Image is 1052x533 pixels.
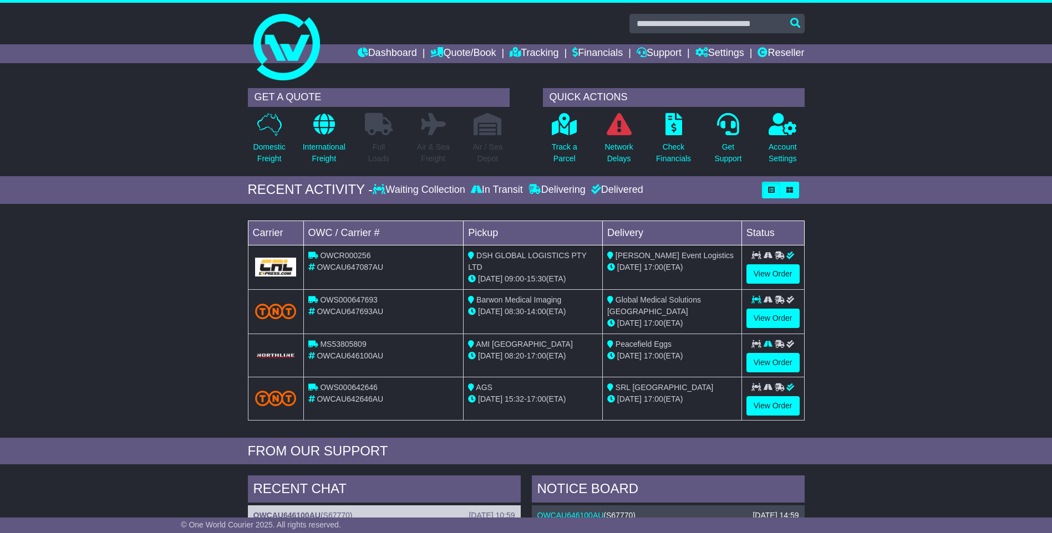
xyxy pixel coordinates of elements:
p: Full Loads [365,141,393,165]
a: Settings [695,44,744,63]
span: OWS000647693 [320,295,378,304]
span: OWS000642646 [320,383,378,392]
span: OWCAU646100AU [317,351,383,360]
p: Check Financials [656,141,691,165]
span: 09:00 [505,274,524,283]
div: (ETA) [607,317,737,329]
a: Financials [572,44,623,63]
a: Support [637,44,682,63]
span: [DATE] [617,263,642,271]
a: GetSupport [714,112,742,171]
span: OWCAU647087AU [317,263,383,271]
span: Global Medical Solutions [GEOGRAPHIC_DATA] [607,295,701,316]
a: View Order [746,396,800,416]
div: Waiting Collection [373,184,467,196]
a: View Order [746,264,800,284]
span: [DATE] [617,351,642,360]
td: Status [741,221,804,245]
span: 17:00 [644,394,663,403]
div: NOTICE BOARD [532,475,805,505]
span: AMI [GEOGRAPHIC_DATA] [476,340,573,348]
div: - (ETA) [468,273,598,285]
div: FROM OUR SUPPORT [248,443,805,459]
a: View Order [746,309,800,328]
a: OWCAU646100AU [253,511,321,520]
span: 15:30 [527,274,546,283]
span: [DATE] [478,274,502,283]
p: Network Delays [604,141,633,165]
span: [DATE] [617,319,642,327]
div: - (ETA) [468,306,598,317]
p: Get Support [714,141,741,165]
div: RECENT CHAT [248,475,521,505]
span: [DATE] [478,351,502,360]
span: © One World Courier 2025. All rights reserved. [181,520,341,529]
span: 17:00 [644,263,663,271]
span: [DATE] [478,394,502,403]
span: AGS [476,383,492,392]
p: Air & Sea Freight [417,141,450,165]
span: 17:00 [527,351,546,360]
a: AccountSettings [768,112,797,171]
span: [DATE] [478,307,502,316]
span: Peacefield Eggs [616,340,672,348]
div: RECENT ACTIVITY - [248,182,373,198]
div: - (ETA) [468,393,598,405]
span: 08:20 [505,351,524,360]
div: [DATE] 14:59 [753,511,799,520]
a: InternationalFreight [302,112,346,171]
span: 15:32 [505,394,524,403]
a: Dashboard [358,44,417,63]
div: ( ) [253,511,515,520]
div: QUICK ACTIONS [543,88,805,107]
div: Delivering [526,184,588,196]
div: ( ) [537,511,799,520]
img: GetCarrierServiceLogo [255,352,297,359]
a: OWCAU646100AU [537,511,604,520]
span: 17:00 [644,351,663,360]
span: 14:00 [527,307,546,316]
td: Pickup [464,221,603,245]
a: NetworkDelays [604,112,633,171]
a: Reseller [758,44,804,63]
a: View Order [746,353,800,372]
div: In Transit [468,184,526,196]
span: OWCR000256 [320,251,370,260]
span: S67770 [323,511,350,520]
div: GET A QUOTE [248,88,510,107]
img: TNT_Domestic.png [255,391,297,406]
div: [DATE] 10:59 [469,511,515,520]
span: [PERSON_NAME] Event Logistics [616,251,734,260]
div: Delivered [588,184,643,196]
a: DomesticFreight [252,112,286,171]
span: SRL [GEOGRAPHIC_DATA] [616,383,713,392]
span: 17:00 [644,319,663,327]
img: GetCarrierServiceLogo [255,258,297,276]
td: Carrier [248,221,303,245]
span: OWCAU642646AU [317,394,383,403]
td: Delivery [602,221,741,245]
span: OWCAU647693AU [317,307,383,316]
p: Domestic Freight [253,141,285,165]
span: 08:30 [505,307,524,316]
span: MS53805809 [320,340,366,348]
div: (ETA) [607,350,737,362]
p: International Freight [303,141,345,165]
div: (ETA) [607,262,737,273]
div: - (ETA) [468,350,598,362]
a: CheckFinancials [655,112,692,171]
span: Barwon Medical Imaging [476,295,561,304]
span: [DATE] [617,394,642,403]
a: Quote/Book [430,44,496,63]
span: S67770 [606,511,633,520]
p: Air / Sea Depot [473,141,503,165]
div: (ETA) [607,393,737,405]
p: Track a Parcel [552,141,577,165]
img: TNT_Domestic.png [255,304,297,319]
a: Tracking [510,44,558,63]
a: Track aParcel [551,112,578,171]
p: Account Settings [769,141,797,165]
span: 17:00 [527,394,546,403]
td: OWC / Carrier # [303,221,464,245]
span: DSH GLOBAL LOGISTICS PTY LTD [468,251,586,271]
